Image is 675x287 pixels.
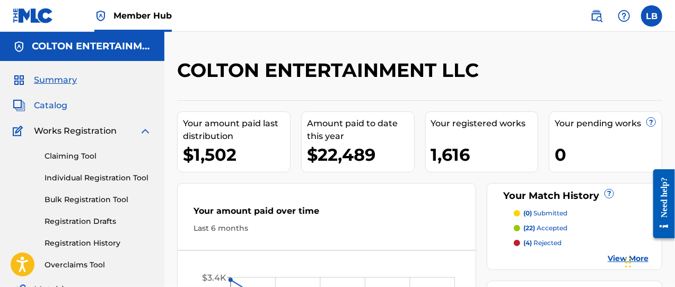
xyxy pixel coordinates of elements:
h5: COLTON ENTERTAINMENT LLC [32,40,152,53]
a: (22) accepted [514,223,648,233]
a: Claiming Tool [45,151,152,162]
span: (22) [523,224,535,232]
img: Works Registration [13,125,27,137]
div: Your pending works [555,117,662,130]
h2: COLTON ENTERTAINMENT LLC [177,58,484,82]
div: Last 6 months [194,223,460,234]
img: search [590,10,603,22]
div: Your Match History [501,189,648,203]
img: Catalog [13,99,25,112]
div: Amount paid to date this year [307,117,414,143]
a: View More [608,253,648,264]
div: User Menu [641,5,662,27]
a: Registration History [45,238,152,249]
span: Member Hub [113,10,172,22]
span: Works Registration [34,125,117,137]
div: 1,616 [431,143,538,167]
a: (0) submitted [514,208,648,218]
div: Your amount paid over time [194,205,460,223]
div: 0 [555,143,662,167]
tspan: $3.4K [202,273,226,283]
a: Registration Drafts [45,216,152,227]
p: accepted [523,223,567,233]
a: CatalogCatalog [13,99,67,112]
span: (4) [523,239,532,247]
span: Catalog [34,99,67,112]
div: $22,489 [307,143,414,167]
span: ? [605,189,613,198]
p: submitted [523,208,567,218]
img: Summary [13,74,25,86]
img: Top Rightsholder [94,10,107,22]
span: (0) [523,209,532,217]
p: rejected [523,238,562,248]
div: Your registered works [431,117,538,130]
div: Your amount paid last distribution [183,117,290,143]
iframe: Chat Widget [622,236,675,287]
a: Bulk Registration Tool [45,194,152,205]
img: help [618,10,630,22]
img: Accounts [13,40,25,53]
a: Individual Registration Tool [45,172,152,184]
a: Public Search [586,5,607,27]
img: expand [139,125,152,137]
div: Drag [625,247,632,279]
div: $1,502 [183,143,290,167]
span: Summary [34,74,77,86]
iframe: Resource Center [645,161,675,246]
img: MLC Logo [13,8,54,23]
a: (4) rejected [514,238,648,248]
div: Help [613,5,635,27]
span: ? [647,118,655,126]
a: SummarySummary [13,74,77,86]
a: Overclaims Tool [45,259,152,271]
